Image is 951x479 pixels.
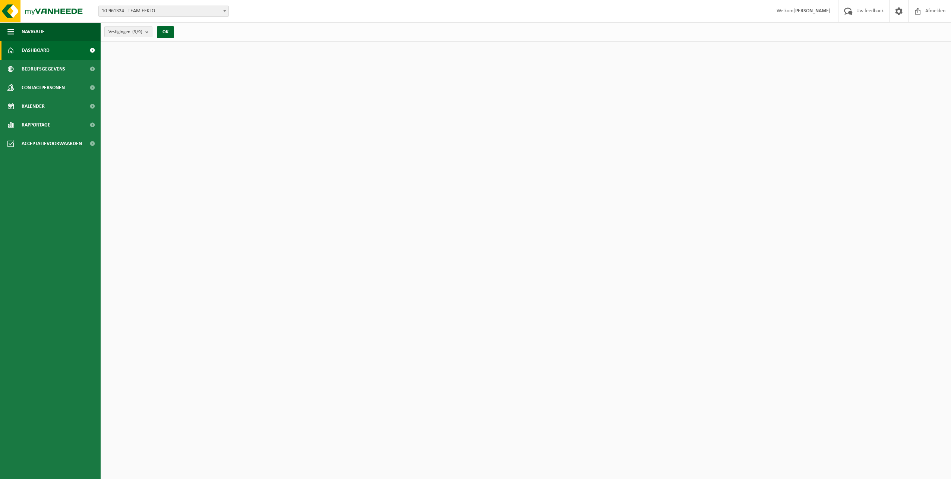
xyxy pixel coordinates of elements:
span: Acceptatievoorwaarden [22,134,82,153]
span: Contactpersonen [22,78,65,97]
button: OK [157,26,174,38]
button: Vestigingen(9/9) [104,26,152,37]
span: Vestigingen [108,26,142,38]
span: 10-961324 - TEAM EEKLO [99,6,228,16]
span: Rapportage [22,116,50,134]
span: Kalender [22,97,45,116]
span: 10-961324 - TEAM EEKLO [98,6,229,17]
span: Dashboard [22,41,50,60]
span: Bedrijfsgegevens [22,60,65,78]
span: Navigatie [22,22,45,41]
count: (9/9) [132,29,142,34]
strong: [PERSON_NAME] [793,8,831,14]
